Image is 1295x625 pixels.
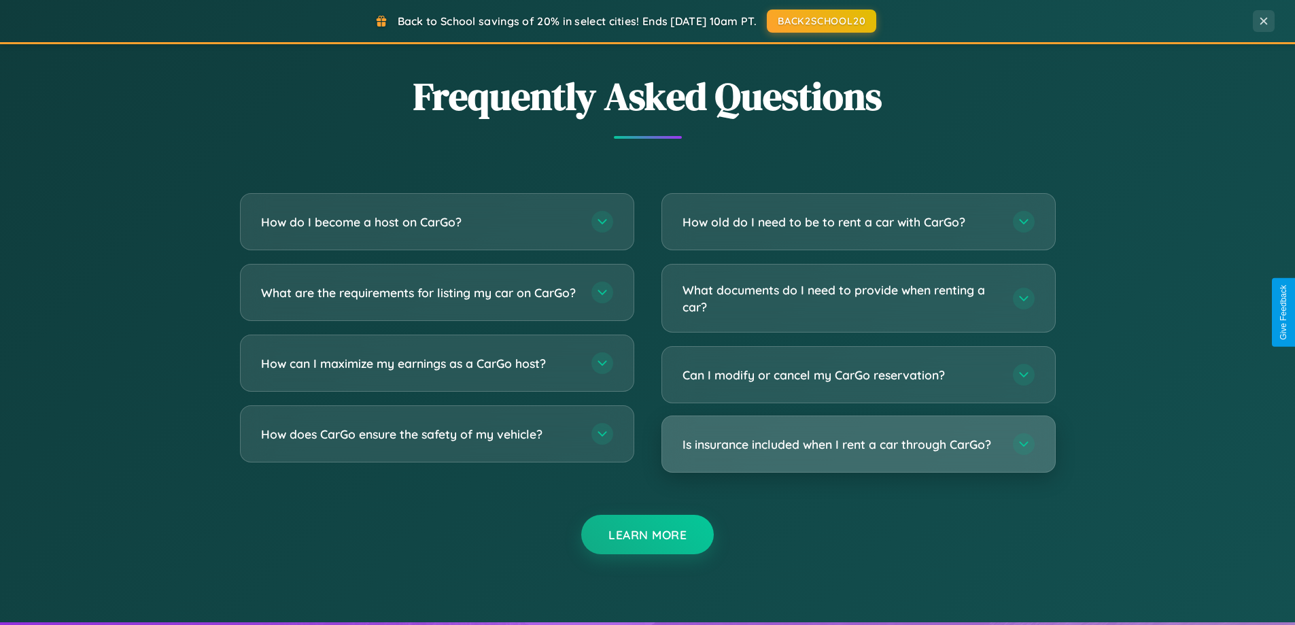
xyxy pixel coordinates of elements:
[261,214,578,231] h3: How do I become a host on CarGo?
[683,214,999,231] h3: How old do I need to be to rent a car with CarGo?
[261,355,578,372] h3: How can I maximize my earnings as a CarGo host?
[1279,285,1288,340] div: Give Feedback
[683,282,999,315] h3: What documents do I need to provide when renting a car?
[240,70,1056,122] h2: Frequently Asked Questions
[683,367,999,384] h3: Can I modify or cancel my CarGo reservation?
[398,14,757,28] span: Back to School savings of 20% in select cities! Ends [DATE] 10am PT.
[261,426,578,443] h3: How does CarGo ensure the safety of my vehicle?
[261,284,578,301] h3: What are the requirements for listing my car on CarGo?
[683,436,999,453] h3: Is insurance included when I rent a car through CarGo?
[767,10,876,33] button: BACK2SCHOOL20
[581,515,714,554] button: Learn More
